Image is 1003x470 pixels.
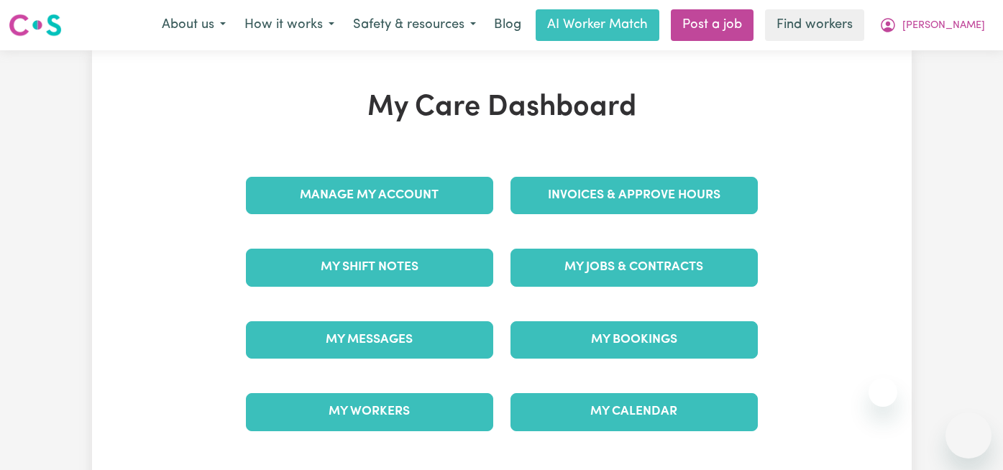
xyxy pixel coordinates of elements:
iframe: Close message [869,378,897,407]
button: My Account [870,10,994,40]
a: Invoices & Approve Hours [510,177,758,214]
img: Careseekers logo [9,12,62,38]
button: Safety & resources [344,10,485,40]
iframe: Button to launch messaging window [945,413,991,459]
a: Manage My Account [246,177,493,214]
a: My Bookings [510,321,758,359]
a: My Shift Notes [246,249,493,286]
button: How it works [235,10,344,40]
a: My Calendar [510,393,758,430]
button: About us [152,10,235,40]
a: Blog [485,9,530,41]
a: Careseekers logo [9,9,62,42]
a: My Messages [246,321,493,359]
h1: My Care Dashboard [237,91,766,125]
span: [PERSON_NAME] [902,18,985,34]
a: Find workers [765,9,864,41]
a: Post a job [671,9,754,41]
a: My Workers [246,393,493,430]
a: My Jobs & Contracts [510,249,758,286]
a: AI Worker Match [536,9,659,41]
